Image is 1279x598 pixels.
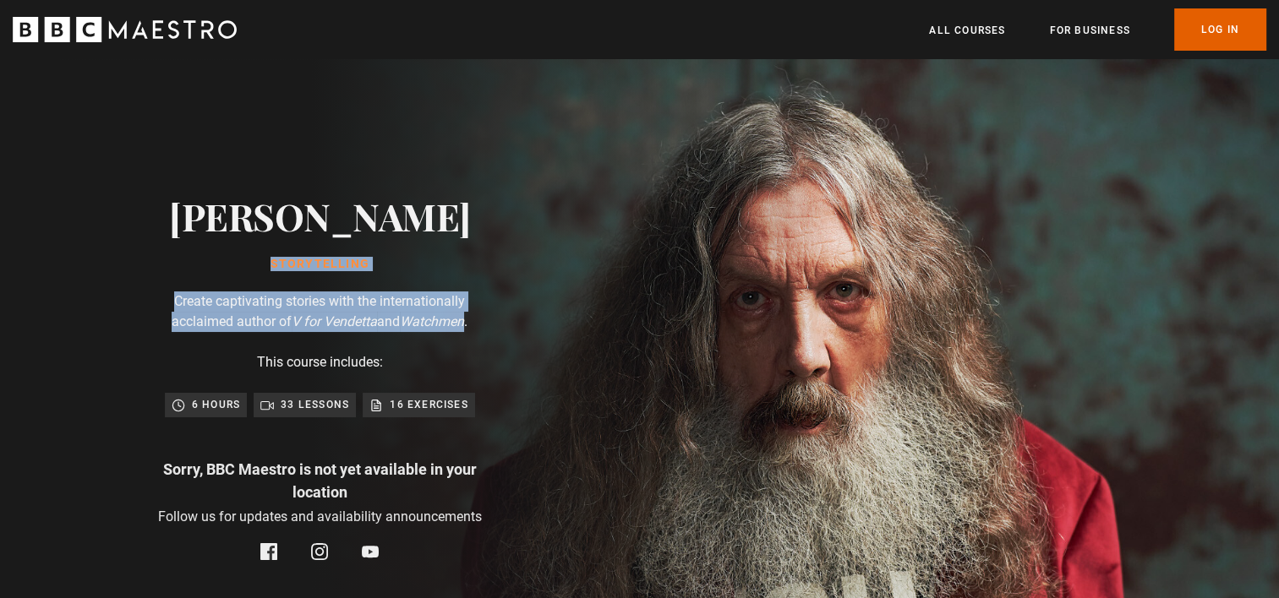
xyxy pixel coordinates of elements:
p: This course includes: [257,352,383,372]
svg: BBC Maestro [13,17,237,42]
p: 6 hours [192,396,240,413]
h2: [PERSON_NAME] [169,194,471,237]
p: 33 lessons [281,396,349,413]
i: Watchmen [400,313,464,329]
p: Sorry, BBC Maestro is not yet available in your location [150,458,489,503]
a: All Courses [929,22,1005,39]
i: V for Vendetta [292,313,377,329]
a: Log In [1174,8,1266,51]
nav: Primary [929,8,1266,51]
p: Create captivating stories with the internationally acclaimed author of and . [150,291,489,332]
a: For business [1049,22,1129,39]
p: 16 exercises [390,396,467,413]
p: Follow us for updates and availability announcements [158,507,482,527]
h1: Storytelling [169,258,471,271]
